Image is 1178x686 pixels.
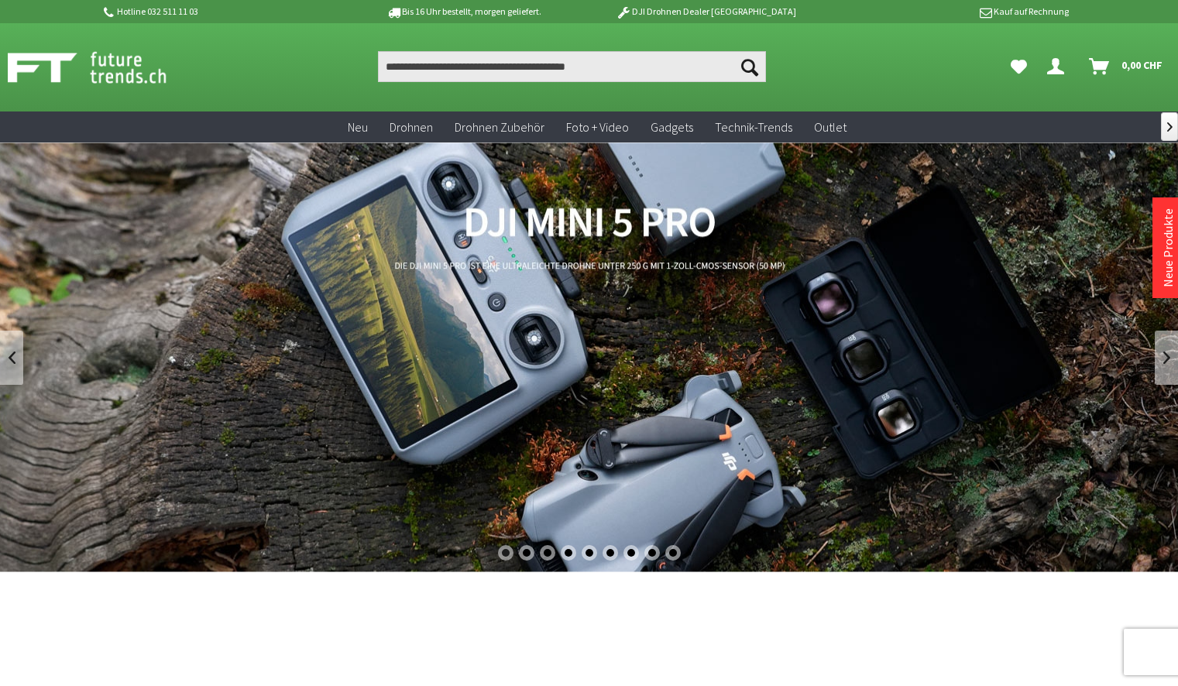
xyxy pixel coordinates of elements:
span: Neu [348,119,368,135]
span: Drohnen [390,119,433,135]
span:  [1167,122,1173,132]
a: Drohnen [379,111,444,143]
span: 0,00 CHF [1121,53,1163,77]
a: Meine Favoriten [1003,51,1035,82]
div: 4 [561,545,576,561]
div: 3 [540,545,555,561]
a: Drohnen Zubehör [444,111,555,143]
div: 9 [665,545,681,561]
div: 1 [498,545,513,561]
a: Dein Konto [1041,51,1077,82]
p: Kauf auf Rechnung [827,2,1069,21]
p: DJI Drohnen Dealer [GEOGRAPHIC_DATA] [585,2,826,21]
img: Shop Futuretrends - zur Startseite wechseln [8,48,201,87]
a: Technik-Trends [704,111,803,143]
p: Hotline 032 511 11 03 [101,2,343,21]
div: 8 [644,545,660,561]
a: Foto + Video [555,111,640,143]
span: Technik-Trends [715,119,792,135]
span: Foto + Video [566,119,629,135]
span: Gadgets [651,119,693,135]
div: 6 [603,545,618,561]
input: Produkt, Marke, Kategorie, EAN, Artikelnummer… [378,51,765,82]
span: Outlet [814,119,847,135]
div: 5 [582,545,597,561]
a: Outlet [803,111,857,143]
div: 7 [623,545,639,561]
p: Bis 16 Uhr bestellt, morgen geliefert. [343,2,585,21]
a: Gadgets [640,111,704,143]
a: Neue Produkte [1160,208,1176,287]
span: Drohnen Zubehör [455,119,544,135]
a: Neu [337,111,379,143]
button: Suchen [733,51,766,82]
div: 2 [519,545,534,561]
a: Warenkorb [1083,51,1170,82]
